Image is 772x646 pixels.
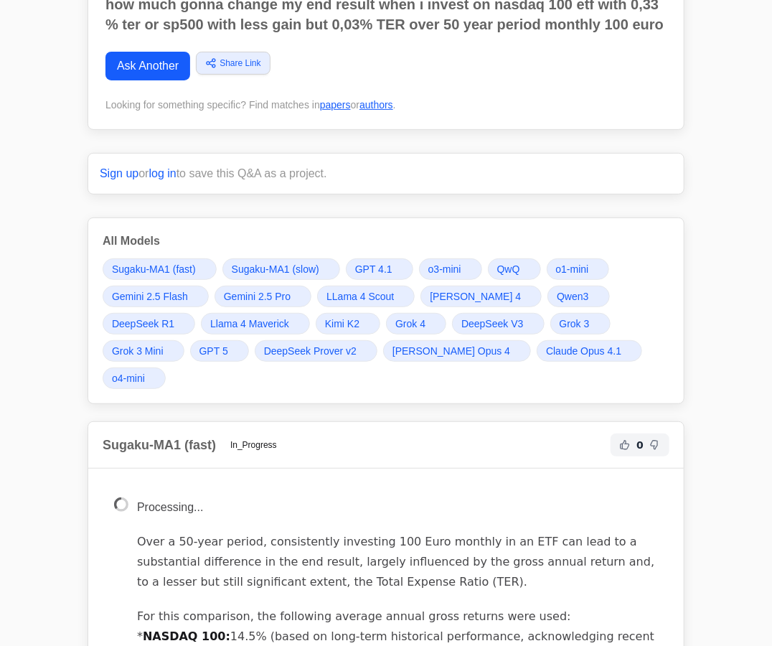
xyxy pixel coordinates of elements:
a: Sign up [100,167,138,179]
a: LLama 4 Scout [317,286,415,307]
a: authors [359,99,393,111]
a: Grok 3 Mini [103,340,184,362]
a: DeepSeek V3 [452,313,544,334]
a: Llama 4 Maverick [201,313,310,334]
span: In_Progress [222,436,286,454]
span: Grok 4 [395,317,425,331]
a: log in [149,167,176,179]
span: Grok 3 Mini [112,344,164,358]
a: Ask Another [105,52,190,80]
button: Helpful [616,436,634,454]
a: Qwen3 [547,286,609,307]
a: o1-mini [547,258,610,280]
a: papers [320,99,351,111]
a: Kimi K2 [316,313,380,334]
a: [PERSON_NAME] 4 [420,286,542,307]
button: Not Helpful [646,436,664,454]
span: Kimi K2 [325,317,359,331]
p: or to save this Q&A as a project. [100,165,672,182]
span: GPT 4.1 [355,262,392,276]
strong: NASDAQ 100: [143,629,230,643]
span: o1-mini [556,262,589,276]
a: o3-mini [419,258,482,280]
span: Processing... [137,501,203,513]
span: Qwen3 [557,289,588,304]
a: GPT 4.1 [346,258,413,280]
a: Sugaku-MA1 (slow) [222,258,340,280]
span: Grok 3 [560,317,590,331]
span: [PERSON_NAME] Opus 4 [392,344,510,358]
a: Gemini 2.5 Flash [103,286,209,307]
p: Over a 50-year period, consistently investing 100 Euro monthly in an ETF can lead to a substantia... [137,532,658,592]
a: QwQ [488,258,541,280]
span: DeepSeek R1 [112,317,174,331]
a: Grok 3 [550,313,611,334]
span: o4-mini [112,371,145,385]
span: DeepSeek V3 [461,317,523,331]
span: Claude Opus 4.1 [546,344,621,358]
a: DeepSeek Prover v2 [255,340,377,362]
span: Sugaku-MA1 (slow) [232,262,319,276]
span: Gemini 2.5 Flash [112,289,188,304]
a: DeepSeek R1 [103,313,195,334]
span: Llama 4 Maverick [210,317,289,331]
a: Claude Opus 4.1 [537,340,642,362]
span: Gemini 2.5 Pro [224,289,291,304]
a: Sugaku-MA1 (fast) [103,258,217,280]
a: Grok 4 [386,313,446,334]
a: GPT 5 [190,340,249,362]
span: QwQ [497,262,520,276]
h2: Sugaku-MA1 (fast) [103,435,216,455]
a: o4-mini [103,368,166,389]
span: GPT 5 [199,344,228,358]
h3: All Models [103,233,669,250]
span: 0 [636,438,644,452]
span: LLama 4 Scout [326,289,394,304]
span: Share Link [220,57,260,70]
span: [PERSON_NAME] 4 [430,289,521,304]
a: Gemini 2.5 Pro [215,286,311,307]
a: [PERSON_NAME] Opus 4 [383,340,531,362]
div: Looking for something specific? Find matches in or . [105,98,667,112]
span: DeepSeek Prover v2 [264,344,357,358]
span: Sugaku-MA1 (fast) [112,262,196,276]
span: o3-mini [428,262,461,276]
